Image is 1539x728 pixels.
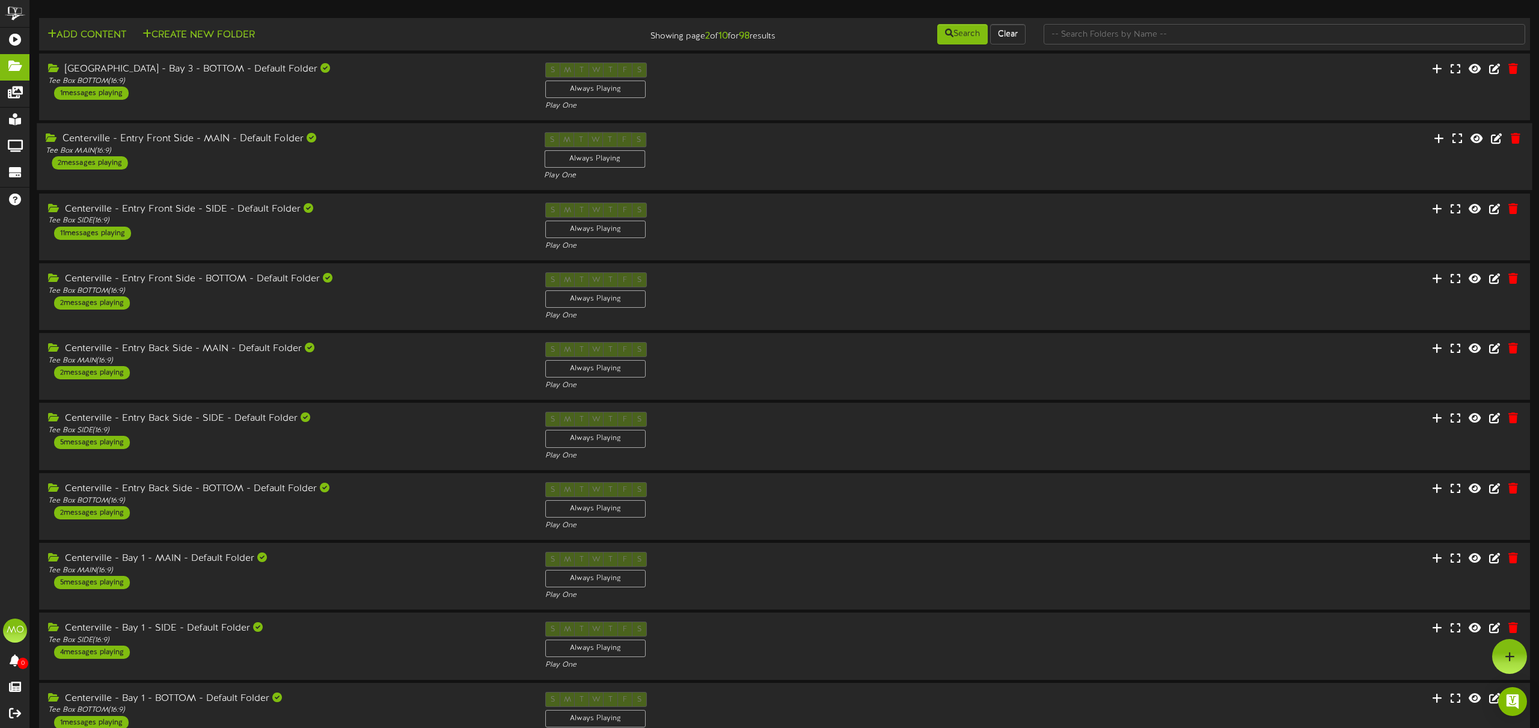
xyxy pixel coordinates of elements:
div: Always Playing [545,81,646,98]
div: Centerville - Entry Front Side - SIDE - Default Folder [48,203,527,216]
div: Play One [545,451,1024,461]
div: Always Playing [545,500,646,518]
strong: 2 [705,31,710,41]
div: Always Playing [545,360,646,378]
div: 4 messages playing [54,646,130,659]
div: 5 messages playing [54,576,130,589]
div: MO [3,619,27,643]
div: Play One [544,171,1024,181]
div: 1 messages playing [54,87,129,100]
div: Centerville - Bay 1 - SIDE - Default Folder [48,622,527,635]
div: Open Intercom Messenger [1498,687,1527,716]
div: Showing page of for results [534,23,785,43]
div: Play One [545,590,1024,601]
div: Centerville - Entry Back Side - MAIN - Default Folder [48,342,527,356]
div: 2 messages playing [52,156,127,170]
div: Tee Box MAIN ( 16:9 ) [48,566,527,576]
strong: 98 [739,31,750,41]
div: Centerville - Bay 1 - MAIN - Default Folder [48,552,527,566]
div: Centerville - Entry Back Side - SIDE - Default Folder [48,412,527,426]
div: Play One [545,521,1024,531]
div: 2 messages playing [54,296,130,310]
strong: 10 [718,31,728,41]
div: 2 messages playing [54,506,130,519]
button: Add Content [44,28,130,43]
div: Always Playing [545,221,646,238]
div: Tee Box BOTTOM ( 16:9 ) [48,705,527,715]
div: [GEOGRAPHIC_DATA] - Bay 3 - BOTTOM - Default Folder [48,63,527,76]
button: Clear [990,24,1026,44]
div: 5 messages playing [54,436,130,449]
button: Create New Folder [139,28,259,43]
div: Play One [545,101,1024,111]
button: Search [937,24,988,44]
span: 0 [17,658,28,669]
div: Tee Box BOTTOM ( 16:9 ) [48,496,527,506]
div: Tee Box SIDE ( 16:9 ) [48,635,527,646]
div: Play One [545,241,1024,251]
div: Always Playing [545,640,646,657]
div: Always Playing [545,710,646,727]
div: Tee Box MAIN ( 16:9 ) [48,356,527,366]
div: Always Playing [544,150,645,168]
div: Play One [545,381,1024,391]
div: Always Playing [545,570,646,587]
div: Play One [545,311,1024,321]
div: Centerville - Entry Front Side - BOTTOM - Default Folder [48,272,527,286]
div: Tee Box SIDE ( 16:9 ) [48,216,527,226]
div: Always Playing [545,430,646,447]
div: Tee Box BOTTOM ( 16:9 ) [48,76,527,87]
div: Tee Box MAIN ( 16:9 ) [46,146,526,156]
div: 11 messages playing [54,227,131,240]
div: Tee Box BOTTOM ( 16:9 ) [48,286,527,296]
div: Tee Box SIDE ( 16:9 ) [48,426,527,436]
div: Centerville - Entry Back Side - BOTTOM - Default Folder [48,482,527,496]
div: 2 messages playing [54,366,130,379]
div: Centerville - Bay 1 - BOTTOM - Default Folder [48,692,527,706]
div: Always Playing [545,290,646,308]
div: Play One [545,660,1024,670]
input: -- Search Folders by Name -- [1044,24,1525,44]
div: Centerville - Entry Front Side - MAIN - Default Folder [46,132,526,146]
